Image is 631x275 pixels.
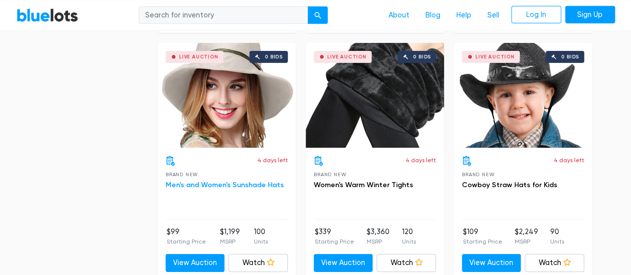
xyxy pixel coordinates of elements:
[158,43,296,148] a: Live Auction 0 bids
[254,237,268,246] p: Units
[406,156,436,165] p: 4 days left
[166,181,284,189] a: Men's and Women's Sunshade Hats
[254,227,268,247] li: 100
[565,5,615,23] a: Sign Up
[306,43,444,148] a: Live Auction 0 bids
[228,254,288,272] a: Watch
[525,254,584,272] a: Watch
[220,237,240,246] p: MSRP
[511,5,561,23] a: Log In
[315,227,354,247] li: $339
[167,237,206,246] p: Starting Price
[139,6,308,24] input: Search for inventory
[402,237,416,246] p: Units
[462,172,494,177] span: Brand New
[314,181,413,189] a: Women's Warm Winter Tights
[377,254,436,272] a: Watch
[381,5,418,24] a: About
[167,227,206,247] li: $99
[550,227,564,247] li: 90
[265,54,283,59] div: 0 bids
[367,237,390,246] p: MSRP
[179,54,218,59] div: Live Auction
[550,237,564,246] p: Units
[462,254,521,272] a: View Auction
[413,54,431,59] div: 0 bids
[448,5,479,24] a: Help
[314,254,373,272] a: View Auction
[314,172,346,177] span: Brand New
[327,54,367,59] div: Live Auction
[554,156,584,165] p: 4 days left
[454,43,592,148] a: Live Auction 0 bids
[463,227,502,247] li: $109
[418,5,448,24] a: Blog
[220,227,240,247] li: $1,199
[367,227,390,247] li: $3,360
[463,237,502,246] p: Starting Price
[462,181,557,189] a: Cowboy Straw Hats for Kids
[479,5,507,24] a: Sell
[257,156,288,165] p: 4 days left
[166,254,225,272] a: View Auction
[475,54,515,59] div: Live Auction
[315,237,354,246] p: Starting Price
[402,227,416,247] li: 120
[16,7,78,22] a: BlueLots
[514,227,538,247] li: $2,249
[166,172,198,177] span: Brand New
[514,237,538,246] p: MSRP
[561,54,579,59] div: 0 bids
